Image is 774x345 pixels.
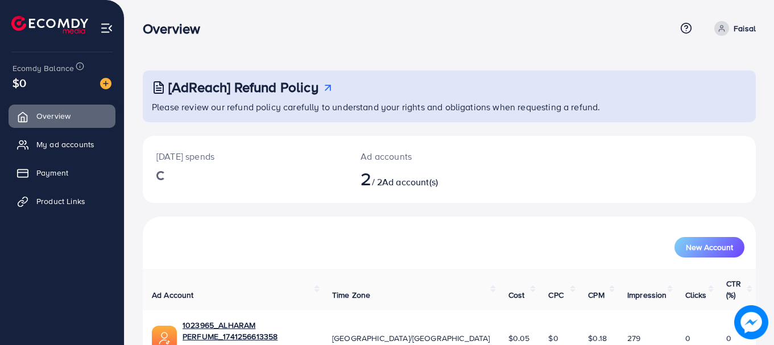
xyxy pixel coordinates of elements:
[734,22,756,35] p: Faisal
[36,167,68,178] span: Payment
[508,332,530,344] span: $0.05
[726,278,741,301] span: CTR (%)
[685,289,707,301] span: Clicks
[36,110,71,122] span: Overview
[9,133,115,156] a: My ad accounts
[548,289,563,301] span: CPC
[710,21,756,36] a: Faisal
[686,243,733,251] span: New Account
[9,161,115,184] a: Payment
[332,332,490,344] span: [GEOGRAPHIC_DATA]/[GEOGRAPHIC_DATA]
[361,165,371,192] span: 2
[332,289,370,301] span: Time Zone
[13,74,26,91] span: $0
[100,78,111,89] img: image
[734,305,768,339] img: image
[548,332,558,344] span: $0
[588,332,607,344] span: $0.18
[11,16,88,34] img: logo
[361,168,487,189] h2: / 2
[13,63,74,74] span: Ecomdy Balance
[36,139,94,150] span: My ad accounts
[183,319,314,343] a: 1023965_ALHARAM PERFUME_1741256613358
[156,149,333,163] p: [DATE] spends
[36,196,85,207] span: Product Links
[152,289,194,301] span: Ad Account
[726,332,731,344] span: 0
[168,79,318,95] h3: [AdReach] Refund Policy
[152,100,749,114] p: Please review our refund policy carefully to understand your rights and obligations when requesti...
[143,20,209,37] h3: Overview
[100,22,113,35] img: menu
[685,332,690,344] span: 0
[508,289,525,301] span: Cost
[382,176,438,188] span: Ad account(s)
[588,289,604,301] span: CPM
[627,289,667,301] span: Impression
[9,190,115,213] a: Product Links
[674,237,744,257] button: New Account
[361,149,487,163] p: Ad accounts
[627,332,640,344] span: 279
[9,105,115,127] a: Overview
